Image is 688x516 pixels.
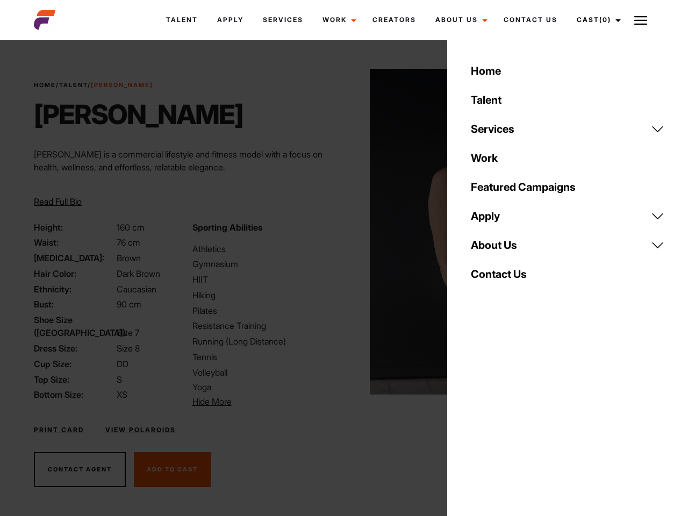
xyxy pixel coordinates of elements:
[464,260,671,289] a: Contact Us
[363,5,426,34] a: Creators
[105,425,176,435] a: View Polaroids
[192,289,338,302] li: Hiking
[426,5,494,34] a: About Us
[192,396,232,407] span: Hide More
[34,98,243,131] h1: [PERSON_NAME]
[313,5,363,34] a: Work
[34,148,338,174] p: [PERSON_NAME] is a commercial lifestyle and fitness model with a focus on health, wellness, and e...
[192,242,338,255] li: Athletics
[34,81,153,90] span: / /
[192,257,338,270] li: Gymnasium
[34,313,114,339] span: Shoe Size ([GEOGRAPHIC_DATA]):
[464,85,671,114] a: Talent
[634,14,647,27] img: Burger icon
[117,268,160,279] span: Dark Brown
[464,231,671,260] a: About Us
[117,237,140,248] span: 76 cm
[34,357,114,370] span: Cup Size:
[117,284,156,295] span: Caucasian
[34,267,114,280] span: Hair Color:
[34,452,126,488] button: Contact Agent
[34,196,82,207] span: Read Full Bio
[91,81,153,89] strong: [PERSON_NAME]
[567,5,627,34] a: Cast(0)
[34,425,84,435] a: Print Card
[464,56,671,85] a: Home
[192,335,338,348] li: Running (Long Distance)
[464,173,671,202] a: Featured Campaigns
[192,304,338,317] li: Pilates
[464,114,671,144] a: Services
[34,252,114,264] span: [MEDICAL_DATA]:
[59,81,88,89] a: Talent
[493,101,641,131] a: Browse Talent
[117,327,139,338] span: Size 7
[486,40,648,62] a: Casted Talent
[34,283,114,296] span: Ethnicity:
[192,273,338,286] li: HIIT
[192,366,328,378] li: Volleyball
[34,342,114,355] span: Dress Size:
[34,298,114,311] span: Bust:
[117,374,122,385] span: S
[34,182,338,221] p: Through her modeling and wellness brand, HEAL, she inspires others on their wellness journeys—cha...
[117,343,140,354] span: Size 8
[34,236,114,249] span: Waist:
[134,452,211,488] button: Add To Cast
[147,465,198,473] span: Add To Cast
[207,5,253,34] a: Apply
[192,319,338,332] li: Resistance Training
[464,144,671,173] a: Work
[34,195,82,208] button: Read Full Bio
[253,5,313,34] a: Services
[117,253,141,263] span: Brown
[486,62,648,95] p: Your shortlist is empty, get started by shortlisting talent.
[156,5,207,34] a: Talent
[117,222,145,233] span: 160 cm
[192,381,328,392] li: Yoga
[464,202,671,231] a: Apply
[599,16,611,24] span: (0)
[117,359,128,369] span: DD
[117,389,127,400] span: XS
[117,299,141,310] span: 90 cm
[494,5,567,34] a: Contact Us
[34,388,114,401] span: Bottom Size:
[192,222,262,233] strong: Sporting Abilities
[34,81,56,89] a: Home
[34,9,55,31] img: cropped-aefm-brand-fav-22-square.png
[192,350,338,363] li: Tennis
[34,221,114,234] span: Height:
[34,373,114,386] span: Top Size:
